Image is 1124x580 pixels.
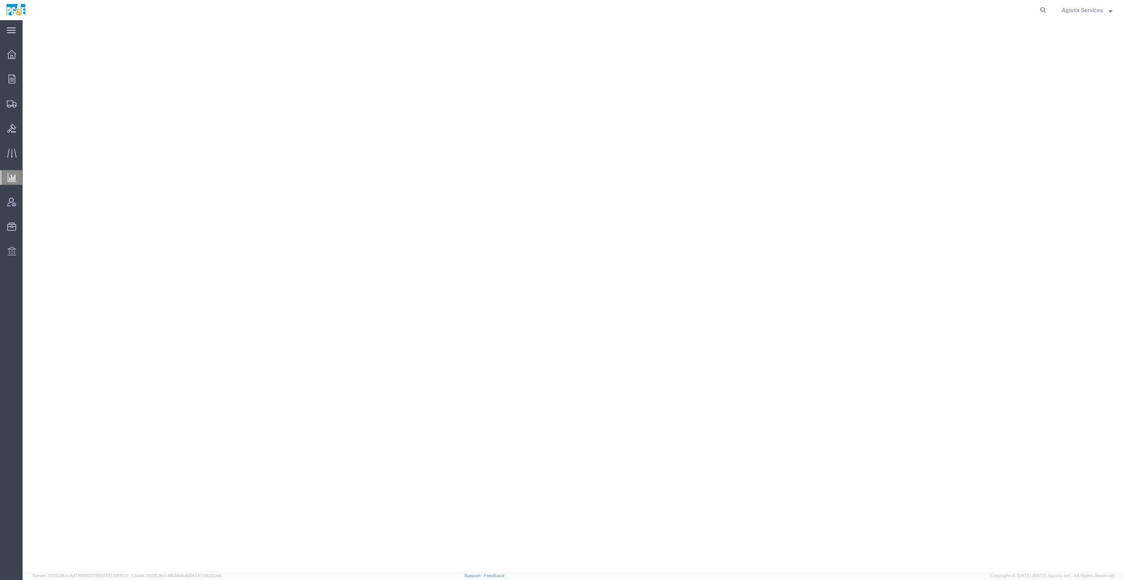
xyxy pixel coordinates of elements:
[188,573,221,578] span: [DATE] 09:32:48
[98,573,128,578] span: [DATE] 09:51:11
[1061,6,1103,15] span: Agistix Services
[32,573,128,578] span: Server: 2025.18.0-dd719145275
[6,4,26,16] img: logo
[1061,5,1113,15] button: Agistix Services
[23,20,1124,572] iframe: FS Legacy Container
[484,573,505,578] a: Feedback
[464,573,484,578] a: Support
[132,573,221,578] span: Client: 2025.18.0-9839db4
[990,572,1114,579] span: Copyright © [DATE]-[DATE] Agistix Inc., All Rights Reserved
